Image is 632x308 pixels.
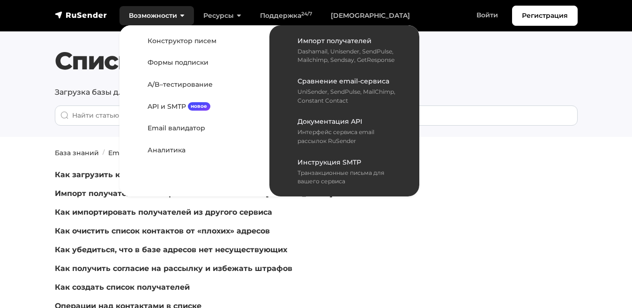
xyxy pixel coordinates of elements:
h1: Списки и получатели [55,46,578,75]
sup: 24/7 [301,11,312,17]
a: Поддержка24/7 [251,6,321,25]
a: A/B–тестирование [124,74,265,96]
a: База знаний [55,149,99,157]
span: Сравнение email-сервиса [297,77,389,85]
a: Ресурсы [194,6,251,25]
div: Транзакционные письма для вашего сервиса [297,169,403,186]
a: Аналитика [124,139,265,161]
a: Войти [467,6,507,25]
a: Как загрузить контакты для рассылок [55,170,213,179]
a: Импорт получателей из старого личного кабинета [PERSON_NAME] [55,189,333,198]
span: Документация API [297,117,362,126]
a: Как убедиться, что в базе адресов нет несуществующих [55,245,287,254]
span: Импорт получателей [297,37,372,45]
a: API и SMTPновое [124,96,265,118]
a: Формы подписки [124,52,265,74]
span: Инструкция SMTP [297,158,361,166]
a: Как получить согласие на рассылку и избежать штрафов [55,264,292,273]
a: Как очистить список контактов от «плохих» адресов [55,226,270,235]
p: Загрузка базы для рассылки, управление списками получателей и импорт контактов. [55,87,578,98]
a: Конструктор писем [124,30,265,52]
div: UniSender, SendPulse, MailChimp, Constant Contact [297,88,403,105]
a: Сравнение email-сервиса UniSender, SendPulse, MailChimp, Constant Contact [274,70,415,111]
img: RuSender [55,10,107,20]
a: Инструкция SMTP Транзакционные письма для вашего сервиса [274,151,415,192]
a: [DEMOGRAPHIC_DATA] [321,6,419,25]
a: Как импортировать получателей из другого сервиса [55,208,272,217]
a: Email валидатор [124,118,265,140]
img: Поиск [60,111,69,120]
div: Интерфейс сервиса email рассылок RuSender [297,128,403,145]
a: Возможности [119,6,194,25]
input: When autocomplete results are available use up and down arrows to review and enter to go to the d... [55,105,578,126]
a: Документация API Интерфейс сервиса email рассылок RuSender [274,111,415,151]
div: Dashamail, Unisender, SendPulse, Mailchimp, Sendsay, GetResponse [297,47,403,65]
span: новое [188,102,211,111]
a: Как создать список получателей [55,283,190,292]
a: Email рассылки [108,149,163,157]
a: Регистрация [512,6,578,26]
a: Импорт получателей Dashamail, Unisender, SendPulse, Mailchimp, Sendsay, GetResponse [274,30,415,70]
nav: breadcrumb [49,148,583,158]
